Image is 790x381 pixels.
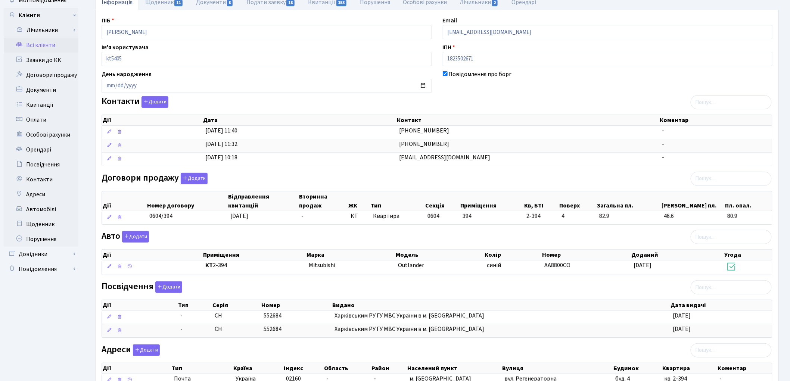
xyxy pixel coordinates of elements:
a: Особові рахунки [4,127,78,142]
th: Тип [171,363,233,374]
a: Додати [131,343,160,356]
label: Повідомлення про борг [449,70,512,79]
th: Доданий [631,250,724,260]
a: Орендарі [4,142,78,157]
span: Квартира [373,212,422,221]
span: Харківським РУ ГУ МВС України в м. [GEOGRAPHIC_DATA] [335,325,484,333]
th: Номер договору [146,191,227,211]
th: Колір [484,250,542,260]
b: КТ [205,261,213,269]
a: Автомобілі [4,202,78,217]
span: [PHONE_NUMBER] [399,140,449,148]
a: Адреси [4,187,78,202]
th: Дії [102,250,203,260]
span: 2-394 [526,212,556,221]
button: Контакти [141,96,168,108]
th: Модель [395,250,484,260]
th: Секція [424,191,460,211]
a: Додати [140,95,168,108]
span: [DATE] [230,212,248,220]
label: День народження [102,70,152,79]
span: [PHONE_NUMBER] [399,127,449,135]
th: ЖК [348,191,370,211]
a: Довідники [4,247,78,262]
input: Пошук... [691,343,772,357]
span: 46.6 [664,212,721,221]
span: [DATE] [634,261,651,269]
span: [EMAIL_ADDRESS][DOMAIN_NAME] [399,153,490,162]
th: Населений пункт [407,363,502,374]
th: Квартира [662,363,717,374]
span: 552684 [264,325,282,333]
span: 2-394 [205,261,302,270]
span: [DATE] 11:32 [205,140,237,148]
button: Адреси [133,344,160,356]
th: Вторинна продаж [298,191,348,211]
input: Пошук... [691,280,772,294]
label: Посвідчення [102,281,182,293]
th: Тип [177,300,212,310]
label: Договори продажу [102,173,208,184]
th: Дії [102,300,177,310]
th: Дії [102,363,171,374]
label: Ім'я користувача [102,43,149,52]
span: 82.9 [599,212,658,221]
th: Пл. опал. [724,191,772,211]
span: - [180,312,209,320]
span: АА8800СО [544,261,570,269]
span: СН [215,325,222,333]
span: - [662,153,664,162]
button: Авто [122,231,149,243]
th: Поверх [559,191,597,211]
span: синій [487,261,501,269]
a: Повідомлення [4,262,78,277]
input: Пошук... [691,230,772,244]
a: Порушення [4,232,78,247]
th: Дата видачі [670,300,772,310]
label: Email [443,16,457,25]
a: Додати [153,280,182,293]
th: Будинок [613,363,662,374]
th: Приміщення [203,250,306,260]
a: Договори продажу [4,68,78,82]
th: Індекс [283,363,323,374]
span: [DATE] 11:40 [205,127,237,135]
span: 0604/394 [149,212,172,220]
input: Пошук... [691,95,772,109]
th: Контакт [396,115,659,125]
th: [PERSON_NAME] пл. [661,191,725,211]
th: Країна [233,363,283,374]
span: [DATE] [673,325,691,333]
th: Дії [102,115,202,125]
th: Марка [306,250,395,260]
th: Тип [370,191,424,211]
span: 394 [463,212,472,220]
th: Угода [724,250,772,260]
a: Клієнти [4,8,78,23]
span: СН [215,312,222,320]
th: Відправлення квитанцій [227,191,298,211]
a: Документи [4,82,78,97]
span: 80.9 [727,212,769,221]
th: Дата [202,115,396,125]
span: 552684 [264,312,282,320]
th: Кв, БТІ [524,191,559,211]
button: Посвідчення [155,281,182,293]
span: 4 [562,212,593,221]
span: - [662,127,664,135]
th: Вулиця [502,363,613,374]
span: [DATE] 10:18 [205,153,237,162]
span: - [301,212,304,220]
a: Всі клієнти [4,38,78,53]
span: - [180,325,209,334]
th: Приміщення [460,191,523,211]
th: Серія [212,300,261,310]
th: Номер [261,300,332,310]
label: Авто [102,231,149,243]
a: Щоденник [4,217,78,232]
span: Outlander [398,261,424,269]
a: Контакти [4,172,78,187]
th: Район [371,363,407,374]
th: Дії [102,191,146,211]
span: 0604 [427,212,439,220]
